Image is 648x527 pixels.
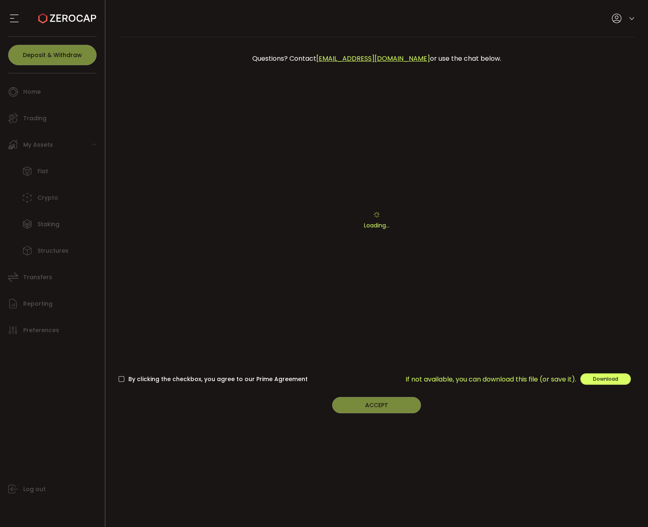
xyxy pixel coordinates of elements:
span: By clicking the checkbox, you agree to our Prime Agreement [124,375,308,383]
span: My Assets [23,139,53,151]
p: Loading... [119,221,635,230]
span: Staking [37,218,60,230]
span: Reporting [23,298,53,310]
span: Download [593,375,618,382]
span: Log out [23,483,46,495]
a: [EMAIL_ADDRESS][DOMAIN_NAME] [316,54,430,63]
span: Transfers [23,271,52,283]
span: Crypto [37,192,58,204]
button: ACCEPT [332,397,421,413]
span: Fiat [37,165,48,177]
span: Home [23,86,41,98]
span: If not available, you can download this file (or save it). [406,374,576,384]
span: Preferences [23,324,59,336]
span: Structures [37,245,68,257]
span: ACCEPT [365,401,388,409]
button: Deposit & Withdraw [8,45,97,65]
div: Questions? Contact or use the chat below. [123,49,631,68]
button: Download [580,373,631,385]
span: Deposit & Withdraw [23,52,82,58]
span: Trading [23,112,46,124]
